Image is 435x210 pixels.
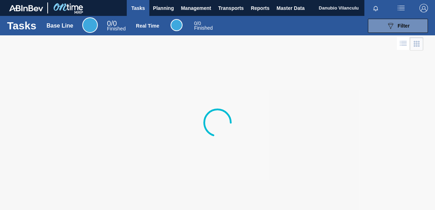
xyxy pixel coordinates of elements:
[107,19,111,27] span: 0
[82,17,98,33] div: Base Line
[218,4,244,12] span: Transports
[398,23,410,29] span: Filter
[276,4,304,12] span: Master Data
[9,5,43,11] img: TNhmsLtSVTkK8tSr43FrP2fwEKptu5GPRR3wAAAABJRU5ErkJggg==
[364,3,387,13] button: Notifications
[130,4,146,12] span: Tasks
[181,4,211,12] span: Management
[7,22,36,30] h1: Tasks
[397,4,405,12] img: userActions
[47,23,73,29] div: Base Line
[194,25,213,31] span: Finished
[107,19,117,27] span: / 0
[251,4,269,12] span: Reports
[194,21,197,26] span: 0
[171,19,183,31] div: Real Time
[107,26,126,31] span: Finished
[136,23,159,29] div: Real Time
[153,4,174,12] span: Planning
[368,19,428,33] button: Filter
[107,21,126,31] div: Base Line
[194,21,201,26] span: / 0
[419,4,428,12] img: Logout
[194,21,213,30] div: Real Time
